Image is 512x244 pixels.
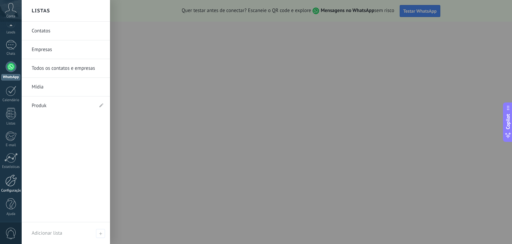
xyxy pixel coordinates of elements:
[1,74,20,80] div: WhatsApp
[96,229,105,238] span: Adicionar lista
[1,98,21,102] div: Calendário
[1,121,21,126] div: Listas
[1,52,21,56] div: Chats
[32,0,50,21] h2: Listas
[1,30,21,35] div: Leads
[32,59,103,78] a: Todos os contatos e empresas
[32,230,62,236] span: Adicionar lista
[1,212,21,216] div: Ajuda
[32,40,103,59] a: Empresas
[32,78,103,96] a: Mídia
[32,96,93,115] a: Produk
[1,165,21,169] div: Estatísticas
[505,114,511,129] span: Copilot
[1,189,21,193] div: Configurações
[32,22,103,40] a: Contatos
[1,143,21,148] div: E-mail
[6,14,15,19] span: Conta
